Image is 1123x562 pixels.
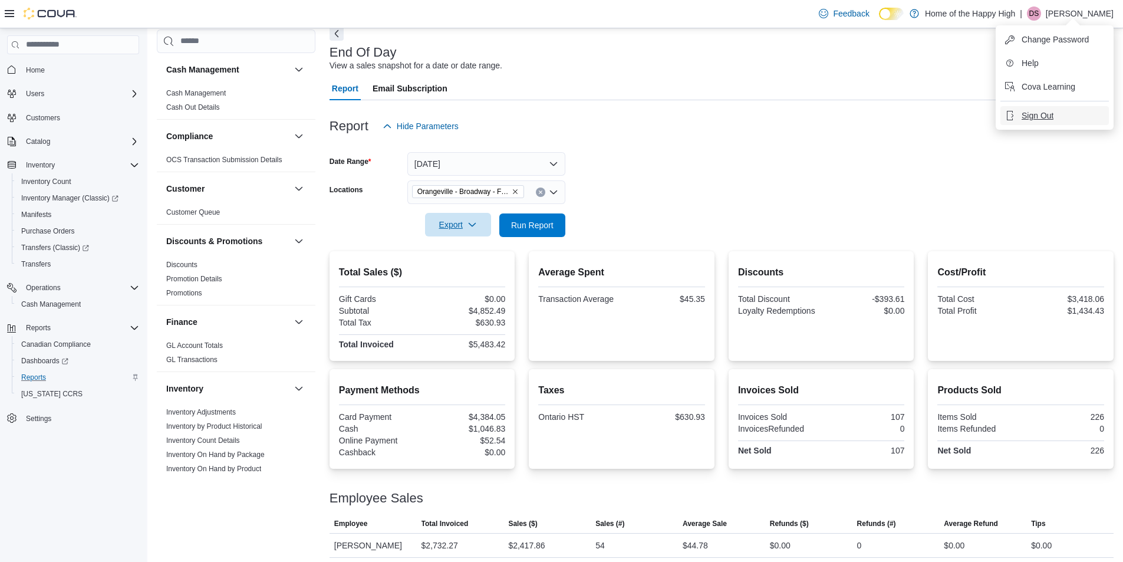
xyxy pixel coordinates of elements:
[26,137,50,146] span: Catalog
[1023,412,1104,422] div: 226
[17,354,73,368] a: Dashboards
[166,464,261,474] span: Inventory On Hand by Product
[683,538,708,553] div: $44.78
[738,294,819,304] div: Total Discount
[339,448,420,457] div: Cashback
[21,63,139,77] span: Home
[157,86,315,119] div: Cash Management
[166,235,289,247] button: Discounts & Promotions
[292,315,306,329] button: Finance
[166,316,289,328] button: Finance
[432,213,484,236] span: Export
[26,160,55,170] span: Inventory
[937,424,1018,433] div: Items Refunded
[738,265,905,280] h2: Discounts
[292,382,306,396] button: Inventory
[824,446,904,455] div: 107
[937,412,1018,422] div: Items Sold
[21,300,81,309] span: Cash Management
[17,241,94,255] a: Transfers (Classic)
[2,133,144,150] button: Catalog
[166,408,236,416] a: Inventory Adjustments
[21,87,139,101] span: Users
[538,294,619,304] div: Transaction Average
[944,538,964,553] div: $0.00
[17,337,139,351] span: Canadian Compliance
[1023,294,1104,304] div: $3,418.06
[157,258,315,305] div: Discounts & Promotions
[824,306,904,315] div: $0.00
[1022,81,1075,93] span: Cova Learning
[1020,6,1022,21] p: |
[770,519,809,528] span: Refunds ($)
[595,519,624,528] span: Sales (#)
[166,208,220,216] a: Customer Queue
[166,235,262,247] h3: Discounts & Promotions
[166,288,202,298] span: Promotions
[17,297,139,311] span: Cash Management
[17,387,87,401] a: [US_STATE] CCRS
[1022,57,1039,69] span: Help
[624,412,705,422] div: $630.93
[12,296,144,313] button: Cash Management
[26,113,60,123] span: Customers
[424,412,505,422] div: $4,384.05
[21,134,55,149] button: Catalog
[17,175,139,189] span: Inventory Count
[814,2,874,25] a: Feedback
[166,64,289,75] button: Cash Management
[292,129,306,143] button: Compliance
[339,412,420,422] div: Card Payment
[21,321,55,335] button: Reports
[330,60,502,72] div: View a sales snapshot for a date or date range.
[339,318,420,327] div: Total Tax
[937,446,971,455] strong: Net Sold
[925,6,1015,21] p: Home of the Happy High
[944,519,998,528] span: Average Refund
[549,188,558,197] button: Open list of options
[26,65,45,75] span: Home
[683,519,727,528] span: Average Sale
[166,156,282,164] a: OCS Transaction Submission Details
[12,369,144,386] button: Reports
[17,257,139,271] span: Transfers
[21,158,139,172] span: Inventory
[512,188,519,195] button: Remove Orangeville - Broadway - Fire & Flower from selection in this group
[424,340,505,349] div: $5,483.42
[330,185,363,195] label: Locations
[421,538,458,553] div: $2,732.27
[770,538,791,553] div: $0.00
[833,8,869,19] span: Feedback
[332,77,358,100] span: Report
[1023,446,1104,455] div: 226
[166,341,223,350] span: GL Account Totals
[26,323,51,333] span: Reports
[12,239,144,256] a: Transfers (Classic)
[24,8,77,19] img: Cova
[595,538,605,553] div: 54
[166,436,240,445] a: Inventory Count Details
[166,450,265,459] span: Inventory On Hand by Package
[21,111,65,125] a: Customers
[17,175,76,189] a: Inventory Count
[424,318,505,327] div: $630.93
[824,424,904,433] div: 0
[166,422,262,431] span: Inventory by Product Historical
[1000,30,1109,49] button: Change Password
[937,265,1104,280] h2: Cost/Profit
[21,410,139,425] span: Settings
[424,294,505,304] div: $0.00
[937,383,1104,397] h2: Products Sold
[292,182,306,196] button: Customer
[937,294,1018,304] div: Total Cost
[1029,6,1039,21] span: DS
[511,219,554,231] span: Run Report
[824,412,904,422] div: 107
[1027,6,1041,21] div: David Sherrard
[26,414,51,423] span: Settings
[2,409,144,426] button: Settings
[330,27,344,41] button: Next
[21,259,51,269] span: Transfers
[2,157,144,173] button: Inventory
[738,412,819,422] div: Invoices Sold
